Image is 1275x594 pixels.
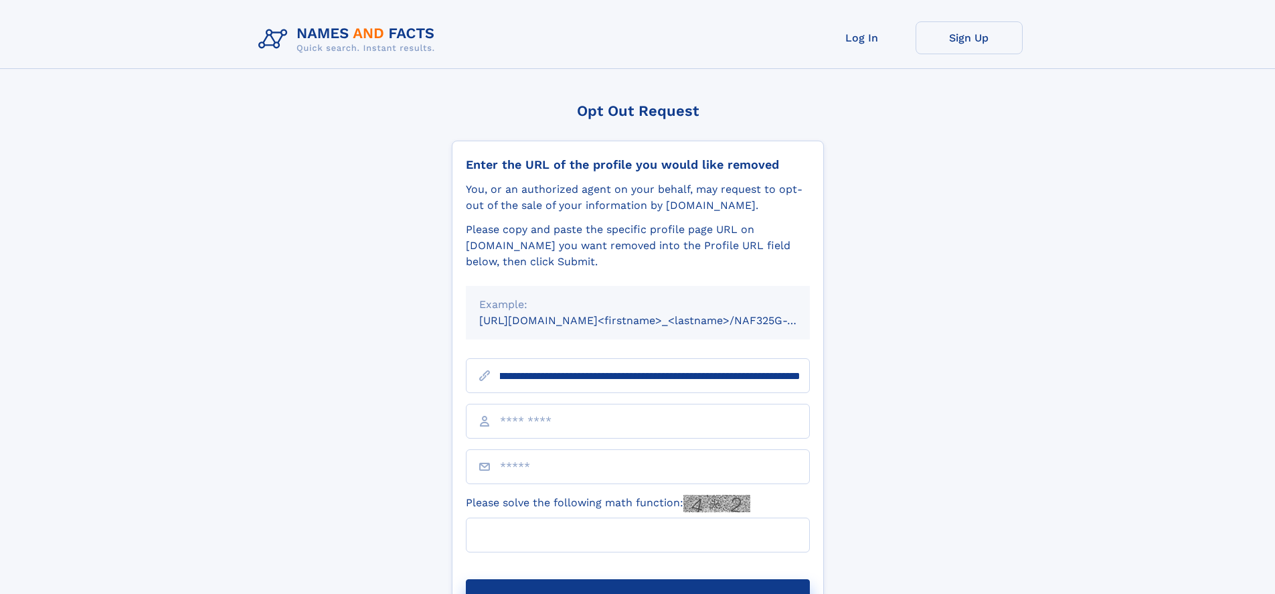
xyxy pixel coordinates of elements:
[916,21,1023,54] a: Sign Up
[466,495,750,512] label: Please solve the following math function:
[253,21,446,58] img: Logo Names and Facts
[479,297,796,313] div: Example:
[479,314,835,327] small: [URL][DOMAIN_NAME]<firstname>_<lastname>/NAF325G-xxxxxxxx
[452,102,824,119] div: Opt Out Request
[466,181,810,214] div: You, or an authorized agent on your behalf, may request to opt-out of the sale of your informatio...
[809,21,916,54] a: Log In
[466,222,810,270] div: Please copy and paste the specific profile page URL on [DOMAIN_NAME] you want removed into the Pr...
[466,157,810,172] div: Enter the URL of the profile you would like removed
